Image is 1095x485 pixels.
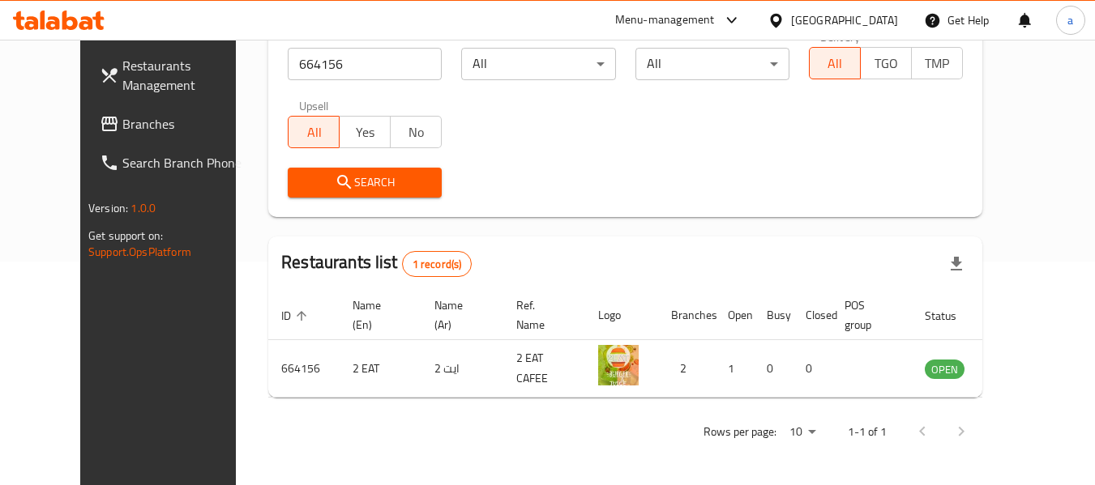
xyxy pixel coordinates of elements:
div: OPEN [925,359,965,379]
a: Support.OpsPlatform [88,241,191,262]
a: Restaurants Management [87,46,263,104]
span: Search Branch Phone [122,153,250,172]
span: Branches [122,114,250,134]
span: 1.0.0 [130,198,156,219]
span: Name (Ar) [434,296,484,334]
th: Logo [585,291,658,340]
span: No [397,121,435,144]
div: Menu-management [615,11,715,30]
div: Total records count [402,251,473,277]
th: Branches [658,291,715,340]
td: 664156 [268,340,340,398]
button: TMP [911,47,963,79]
div: All [461,48,615,80]
span: Yes [346,121,384,144]
button: All [288,116,340,148]
button: TGO [860,47,912,79]
td: 0 [793,340,832,398]
div: [GEOGRAPHIC_DATA] [791,11,898,29]
span: All [295,121,333,144]
span: POS group [845,296,892,334]
button: Yes [339,116,391,148]
span: OPEN [925,360,965,379]
div: Export file [937,245,976,283]
td: 0 [754,340,793,398]
img: 2 EAT [598,345,639,385]
span: TGO [867,52,905,75]
td: 2 EAT [340,340,421,398]
span: Status [925,306,977,325]
span: a [1067,11,1073,29]
td: 2 EAT CAFEE [503,340,585,398]
label: Upsell [299,100,329,111]
table: enhanced table [268,291,1053,398]
th: Closed [793,291,832,340]
input: Search for restaurant name or ID.. [288,48,442,80]
span: Ref. Name [516,296,566,334]
button: All [809,47,861,79]
p: 1-1 of 1 [848,422,887,442]
span: 1 record(s) [403,257,472,272]
span: ID [281,306,312,325]
td: 1 [715,340,754,398]
button: No [390,116,442,148]
a: Search Branch Phone [87,143,263,182]
button: Search [288,168,442,198]
th: Open [715,291,754,340]
span: Restaurants Management [122,56,250,95]
td: 2 ايت [421,340,503,398]
h2: Restaurants list [281,250,472,277]
label: Delivery [820,31,861,42]
span: Get support on: [88,225,163,246]
a: Branches [87,104,263,143]
span: All [816,52,854,75]
th: Busy [754,291,793,340]
span: Version: [88,198,128,219]
div: All [635,48,789,80]
div: Rows per page: [783,420,822,445]
span: Search [301,172,429,193]
p: Rows per page: [704,422,776,442]
span: Name (En) [353,296,402,334]
td: 2 [658,340,715,398]
span: TMP [918,52,956,75]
